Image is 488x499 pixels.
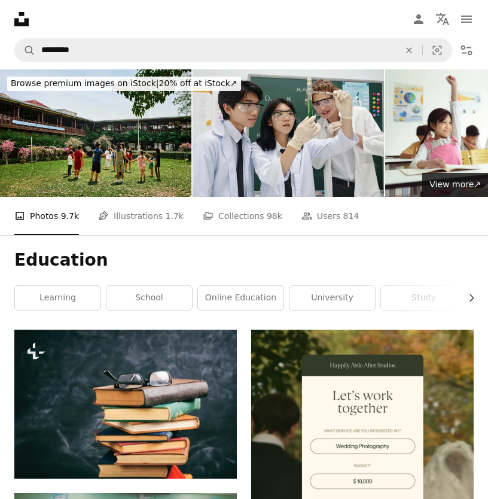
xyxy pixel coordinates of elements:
[267,209,282,223] span: 98k
[11,78,237,88] span: 20% off at iStock ↗
[460,286,474,310] button: scroll list to the right
[98,197,184,235] a: Illustrations 1.7k
[198,286,283,310] a: online education
[193,69,384,197] img: Students Conducting Chemistry Experiment in Lab
[14,12,29,26] a: Home — Unsplash
[381,286,466,310] a: study
[289,286,375,310] a: university
[15,286,100,310] a: learning
[423,39,452,62] button: Visual search
[203,197,282,235] a: Collections 98k
[15,39,35,62] button: Search Unsplash
[14,38,452,62] form: Find visuals sitewide
[14,398,237,409] a: Education concept. Old books and eye glasses on blackboard background
[455,38,478,62] button: Filters
[343,209,359,223] span: 814
[407,7,431,31] a: Log in / Sign up
[301,197,359,235] a: Users 814
[106,286,192,310] a: school
[11,78,158,88] span: Browse premium images on iStock |
[14,330,237,478] img: Education concept. Old books and eye glasses on blackboard background
[396,39,422,62] button: Clear
[429,179,481,189] span: View more ↗
[431,7,455,31] button: Language
[422,173,488,197] a: View more↗
[455,7,478,31] button: Menu
[166,209,184,223] span: 1.7k
[14,250,474,271] h1: Education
